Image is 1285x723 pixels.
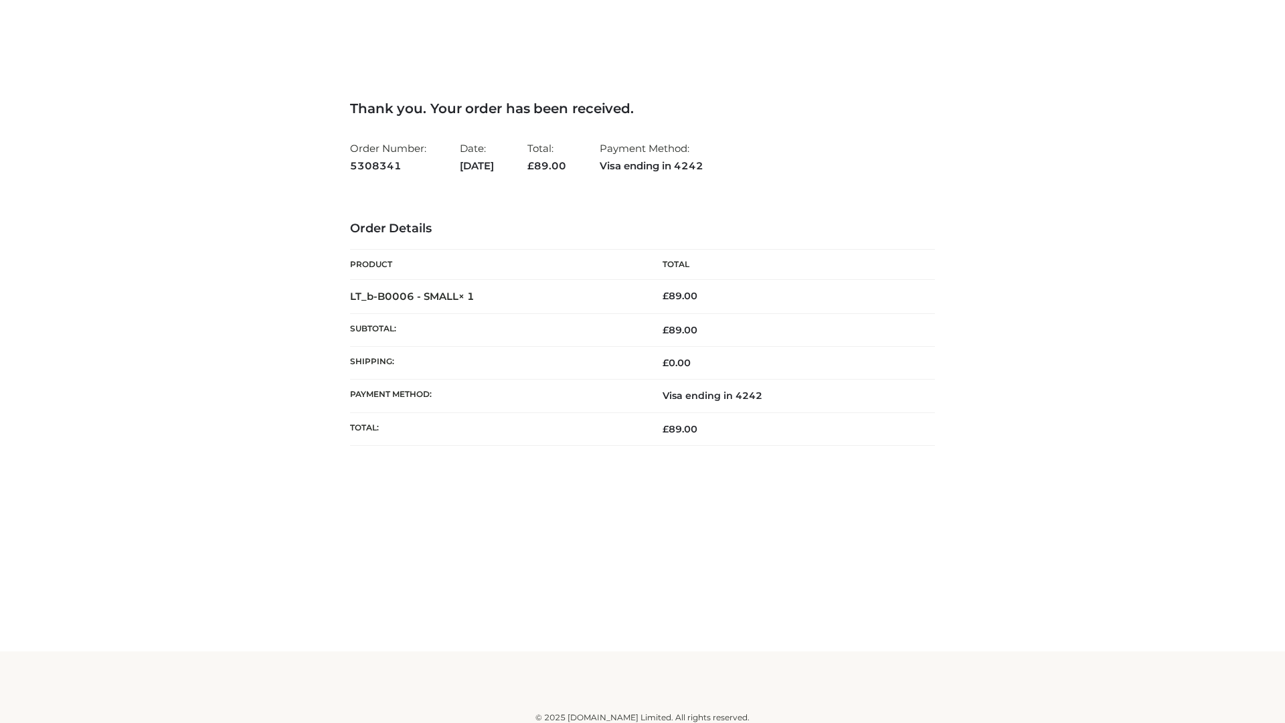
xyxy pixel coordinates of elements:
th: Payment method: [350,380,642,412]
strong: × 1 [458,290,475,303]
td: Visa ending in 4242 [642,380,935,412]
span: £ [663,357,669,369]
th: Total: [350,412,642,445]
span: 89.00 [663,324,697,336]
strong: Visa ending in 4242 [600,157,703,175]
li: Payment Method: [600,137,703,177]
strong: LT_b-B0006 - SMALL [350,290,475,303]
th: Total [642,250,935,280]
h3: Thank you. Your order has been received. [350,100,935,116]
th: Subtotal: [350,313,642,346]
span: £ [663,290,669,302]
span: 89.00 [527,159,566,172]
span: 89.00 [663,423,697,435]
bdi: 89.00 [663,290,697,302]
span: £ [527,159,534,172]
span: £ [663,324,669,336]
th: Product [350,250,642,280]
li: Total: [527,137,566,177]
strong: [DATE] [460,157,494,175]
h3: Order Details [350,222,935,236]
li: Order Number: [350,137,426,177]
bdi: 0.00 [663,357,691,369]
strong: 5308341 [350,157,426,175]
li: Date: [460,137,494,177]
span: £ [663,423,669,435]
th: Shipping: [350,347,642,380]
